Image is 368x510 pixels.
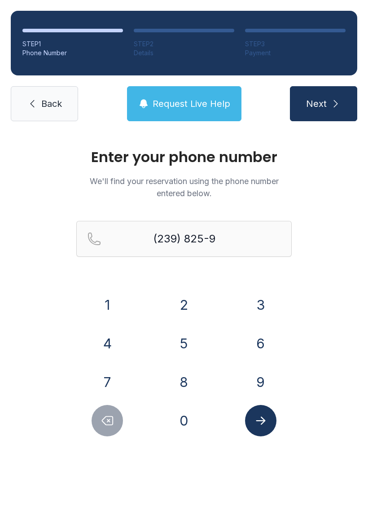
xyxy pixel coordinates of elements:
div: STEP 1 [22,40,123,48]
button: 0 [168,405,200,436]
div: Payment [245,48,346,57]
button: 5 [168,328,200,359]
div: Phone Number [22,48,123,57]
input: Reservation phone number [76,221,292,257]
span: Next [306,97,327,110]
span: Back [41,97,62,110]
button: 4 [92,328,123,359]
h1: Enter your phone number [76,150,292,164]
div: STEP 3 [245,40,346,48]
button: 9 [245,366,276,398]
button: 7 [92,366,123,398]
span: Request Live Help [153,97,230,110]
button: 1 [92,289,123,321]
button: 2 [168,289,200,321]
button: Submit lookup form [245,405,276,436]
div: STEP 2 [134,40,234,48]
div: Details [134,48,234,57]
p: We'll find your reservation using the phone number entered below. [76,175,292,199]
button: 6 [245,328,276,359]
button: 8 [168,366,200,398]
button: 3 [245,289,276,321]
button: Delete number [92,405,123,436]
